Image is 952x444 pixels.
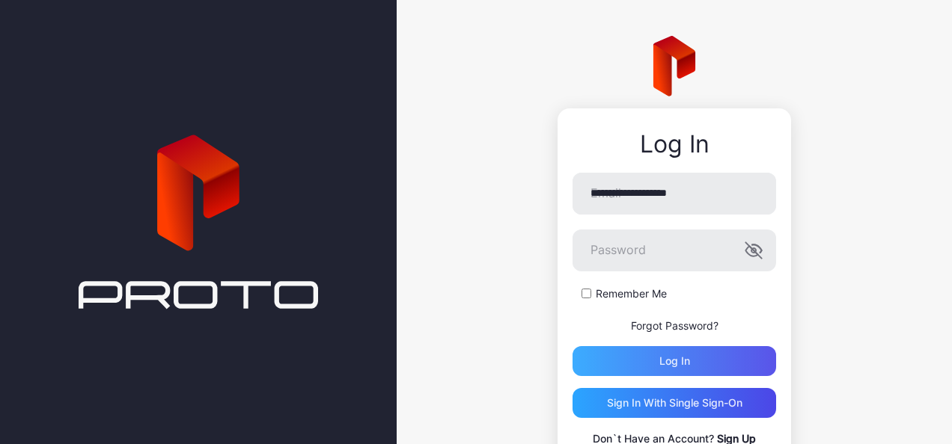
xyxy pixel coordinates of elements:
div: Log In [573,131,776,158]
div: Log in [659,355,690,367]
button: PasswordOpen Keeper Popup [745,241,763,259]
input: PasswordOpen Keeper Popup [573,229,776,271]
input: EmailOpen Keeper Popup [573,173,776,215]
label: Remember Me [596,286,667,301]
button: Sign in With Single Sign-On [573,388,776,418]
div: Sign in With Single Sign-On [607,397,742,409]
button: Log in [573,346,776,376]
a: Forgot Password? [631,319,718,332]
